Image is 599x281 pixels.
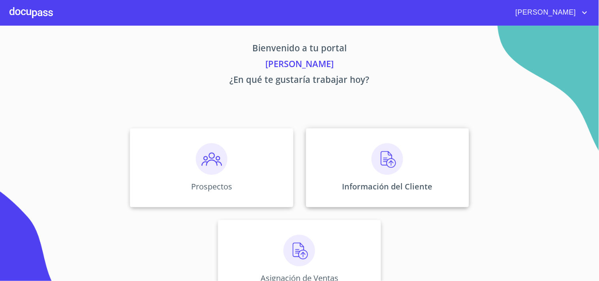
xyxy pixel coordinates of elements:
[372,143,403,175] img: carga.png
[510,6,590,19] button: account of current user
[510,6,580,19] span: [PERSON_NAME]
[342,181,433,192] p: Información del Cliente
[56,41,543,57] p: Bienvenido a tu portal
[191,181,232,192] p: Prospectos
[284,235,315,266] img: carga.png
[56,57,543,73] p: [PERSON_NAME]
[56,73,543,89] p: ¿En qué te gustaría trabajar hoy?
[196,143,227,175] img: prospectos.png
